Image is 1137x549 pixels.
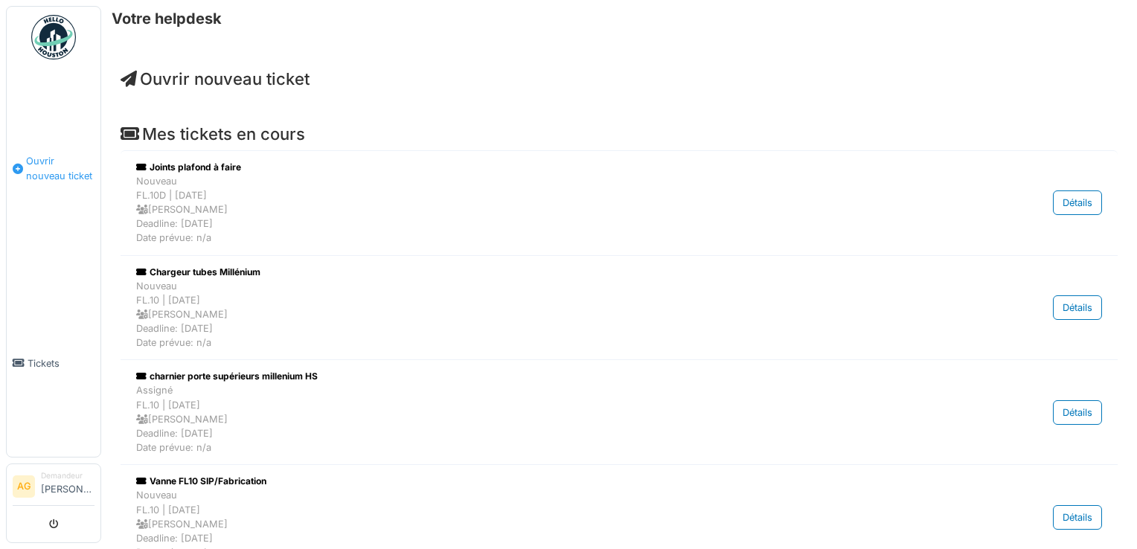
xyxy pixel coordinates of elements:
[41,470,95,481] div: Demandeur
[1053,400,1102,425] div: Détails
[136,266,948,279] div: Chargeur tubes Millénium
[136,383,948,455] div: Assigné FL.10 | [DATE] [PERSON_NAME] Deadline: [DATE] Date prévue: n/a
[132,262,1106,354] a: Chargeur tubes Millénium NouveauFL.10 | [DATE] [PERSON_NAME]Deadline: [DATE]Date prévue: n/a Détails
[136,161,948,174] div: Joints plafond à faire
[132,157,1106,249] a: Joints plafond à faire NouveauFL.10D | [DATE] [PERSON_NAME]Deadline: [DATE]Date prévue: n/a Détails
[7,269,100,457] a: Tickets
[1053,190,1102,215] div: Détails
[13,470,95,506] a: AG Demandeur[PERSON_NAME]
[1053,505,1102,530] div: Détails
[13,475,35,498] li: AG
[7,68,100,269] a: Ouvrir nouveau ticket
[136,370,948,383] div: charnier porte supérieurs millenium HS
[132,366,1106,458] a: charnier porte supérieurs millenium HS AssignéFL.10 | [DATE] [PERSON_NAME]Deadline: [DATE]Date pr...
[1053,295,1102,320] div: Détails
[136,475,948,488] div: Vanne FL10 SIP/Fabrication
[41,470,95,502] li: [PERSON_NAME]
[136,174,948,245] div: Nouveau FL.10D | [DATE] [PERSON_NAME] Deadline: [DATE] Date prévue: n/a
[26,154,95,182] span: Ouvrir nouveau ticket
[28,356,95,370] span: Tickets
[112,10,222,28] h6: Votre helpdesk
[31,15,76,60] img: Badge_color-CXgf-gQk.svg
[121,69,310,89] a: Ouvrir nouveau ticket
[121,124,1118,144] h4: Mes tickets en cours
[136,279,948,350] div: Nouveau FL.10 | [DATE] [PERSON_NAME] Deadline: [DATE] Date prévue: n/a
